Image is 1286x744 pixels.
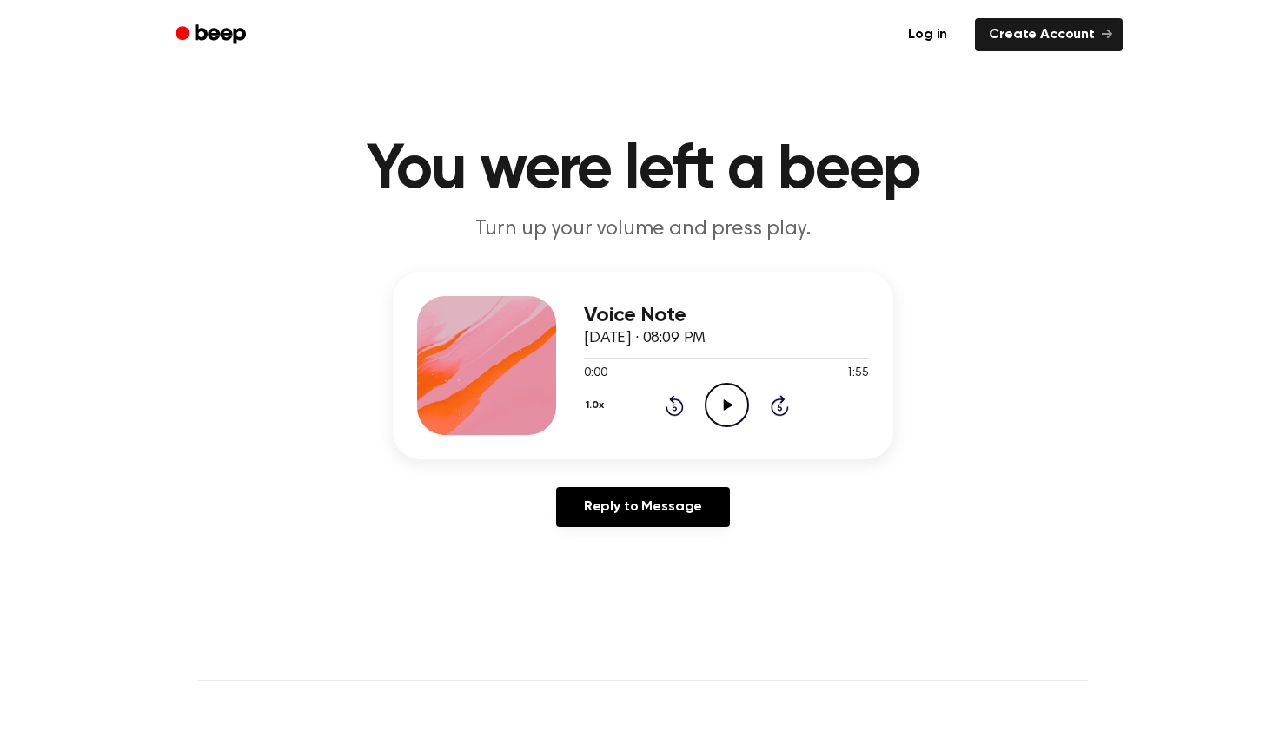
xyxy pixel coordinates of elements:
[891,15,964,55] a: Log in
[846,365,869,383] span: 1:55
[584,304,869,327] h3: Voice Note
[198,139,1088,201] h1: You were left a beep
[584,391,610,420] button: 1.0x
[556,487,730,527] a: Reply to Message
[584,365,607,383] span: 0:00
[975,18,1123,51] a: Create Account
[584,331,706,346] span: [DATE] · 08:09 PM
[163,18,262,52] a: Beep
[309,215,977,244] p: Turn up your volume and press play.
